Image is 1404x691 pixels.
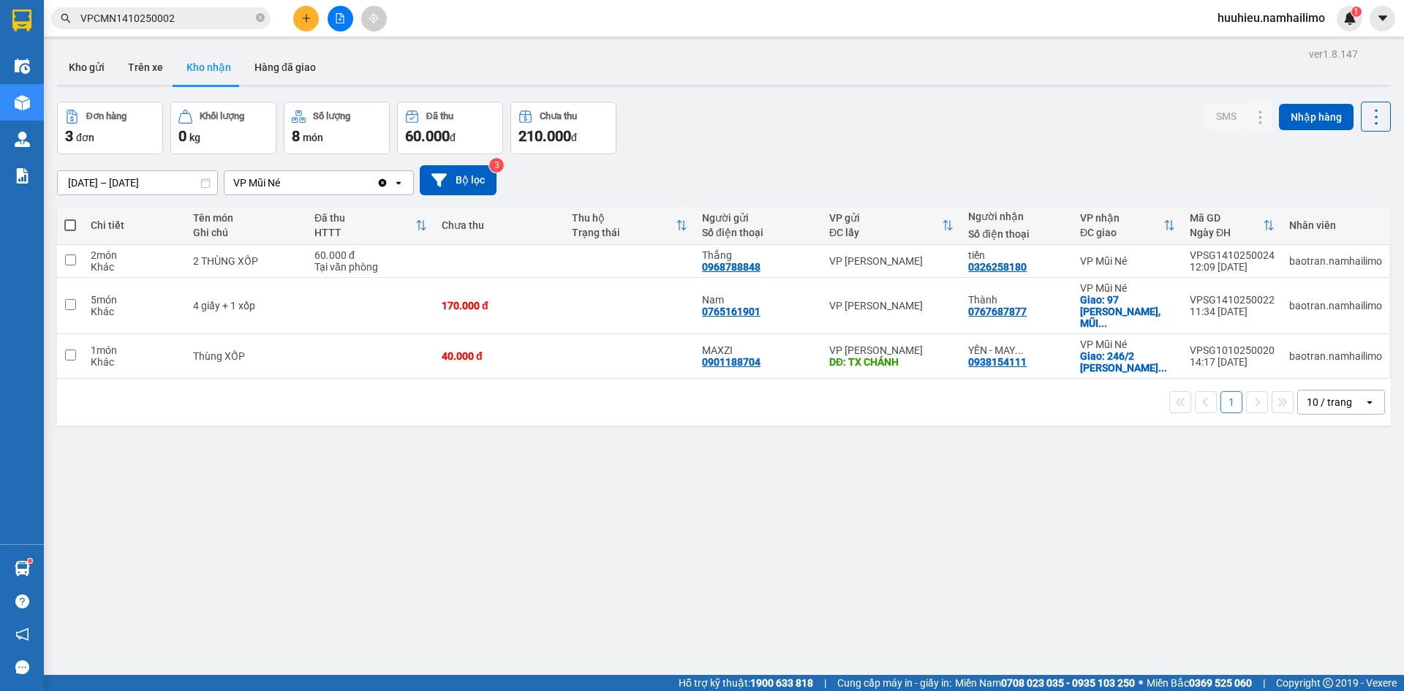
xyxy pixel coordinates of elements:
[571,132,577,143] span: đ
[1080,255,1175,267] div: VP Mũi Né
[303,132,323,143] span: món
[1190,212,1263,224] div: Mã GD
[968,306,1027,317] div: 0767687877
[116,50,175,85] button: Trên xe
[393,177,404,189] svg: open
[175,50,243,85] button: Kho nhận
[405,127,450,145] span: 60.000
[377,177,388,189] svg: Clear value
[307,206,434,245] th: Toggle SortBy
[1190,261,1275,273] div: 12:09 [DATE]
[702,344,815,356] div: MAXZI
[1190,356,1275,368] div: 14:17 [DATE]
[968,261,1027,273] div: 0326258180
[572,227,676,238] div: Trạng thái
[335,13,345,23] span: file-add
[565,206,695,245] th: Toggle SortBy
[193,212,300,224] div: Tên món
[61,13,71,23] span: search
[1080,350,1175,374] div: Giao: 246/2 NGUYỄN ĐÌNH CHIỂU, MŨI NÉ
[1354,7,1359,17] span: 1
[193,255,300,267] div: 2 THÙNG XỐP
[91,261,178,273] div: Khác
[1080,212,1163,224] div: VP nhận
[15,561,30,576] img: warehouse-icon
[193,350,300,362] div: Thùng XỐP
[314,212,415,224] div: Đã thu
[193,227,300,238] div: Ghi chú
[314,249,427,261] div: 60.000 đ
[968,211,1065,222] div: Người nhận
[1190,249,1275,261] div: VPSG1410250024
[1080,294,1175,329] div: Giao: 97 NGUYỄN ĐÌNH CHIỂU, MŨI NÉ
[489,158,504,173] sup: 3
[256,13,265,22] span: close-circle
[200,111,244,121] div: Khối lượng
[829,300,954,311] div: VP [PERSON_NAME]
[829,255,954,267] div: VP [PERSON_NAME]
[91,344,178,356] div: 1 món
[243,50,328,85] button: Hàng đã giao
[178,127,186,145] span: 0
[314,261,427,273] div: Tại văn phòng
[1263,675,1265,691] span: |
[968,228,1065,240] div: Số điện thoại
[1190,344,1275,356] div: VPSG1010250020
[1189,677,1252,689] strong: 0369 525 060
[314,227,415,238] div: HTTT
[1073,206,1182,245] th: Toggle SortBy
[968,356,1027,368] div: 0938154111
[1015,344,1024,356] span: ...
[91,306,178,317] div: Khác
[1351,7,1362,17] sup: 1
[1376,12,1389,25] span: caret-down
[233,175,280,190] div: VP Mũi Né
[1147,675,1252,691] span: Miền Bắc
[829,344,954,356] div: VP [PERSON_NAME]
[702,227,815,238] div: Số điện thoại
[361,6,387,31] button: aim
[76,132,94,143] span: đơn
[1289,350,1382,362] div: baotran.namhailimo
[91,294,178,306] div: 5 món
[837,675,951,691] span: Cung cấp máy in - giấy in:
[1080,227,1163,238] div: ĐC giao
[15,58,30,74] img: warehouse-icon
[1190,294,1275,306] div: VPSG1410250022
[1190,306,1275,317] div: 11:34 [DATE]
[968,344,1065,356] div: YẾN - MAY BUNGALOW
[57,102,163,154] button: Đơn hàng3đơn
[65,127,73,145] span: 3
[702,306,760,317] div: 0765161901
[829,356,954,368] div: DĐ: TX CHÁNH
[1204,103,1248,129] button: SMS
[193,300,300,311] div: 4 giấy + 1 xốp
[292,127,300,145] span: 8
[829,212,942,224] div: VP gửi
[829,227,942,238] div: ĐC lấy
[1080,282,1175,294] div: VP Mũi Né
[824,675,826,691] span: |
[822,206,961,245] th: Toggle SortBy
[170,102,276,154] button: Khối lượng0kg
[1307,395,1352,409] div: 10 / trang
[442,350,557,362] div: 40.000 đ
[955,675,1135,691] span: Miền Nam
[450,132,456,143] span: đ
[1139,680,1143,686] span: ⚪️
[15,594,29,608] span: question-circle
[15,168,30,184] img: solution-icon
[91,356,178,368] div: Khác
[1279,104,1354,130] button: Nhập hàng
[28,559,32,563] sup: 1
[256,12,265,26] span: close-circle
[58,171,217,195] input: Select a date range.
[968,249,1065,261] div: tiến
[15,627,29,641] span: notification
[397,102,503,154] button: Đã thu60.000đ
[91,249,178,261] div: 2 món
[1364,396,1375,408] svg: open
[968,294,1065,306] div: Thành
[702,356,760,368] div: 0901188704
[293,6,319,31] button: plus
